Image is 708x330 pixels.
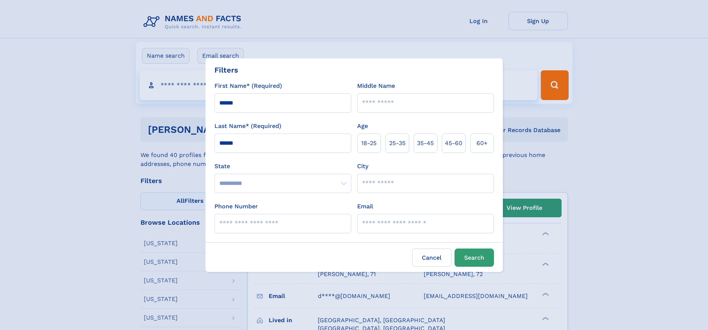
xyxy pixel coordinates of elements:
label: Last Name* (Required) [214,122,281,131]
label: State [214,162,351,171]
button: Search [455,249,494,267]
label: Age [357,122,368,131]
label: Cancel [412,249,452,267]
span: 45‑60 [445,139,462,148]
label: Phone Number [214,202,258,211]
div: Filters [214,64,238,76]
label: Email [357,202,373,211]
label: City [357,162,368,171]
span: 18‑25 [361,139,376,148]
span: 25‑35 [389,139,405,148]
span: 35‑45 [417,139,434,148]
label: First Name* (Required) [214,81,282,90]
span: 60+ [476,139,488,148]
label: Middle Name [357,81,395,90]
